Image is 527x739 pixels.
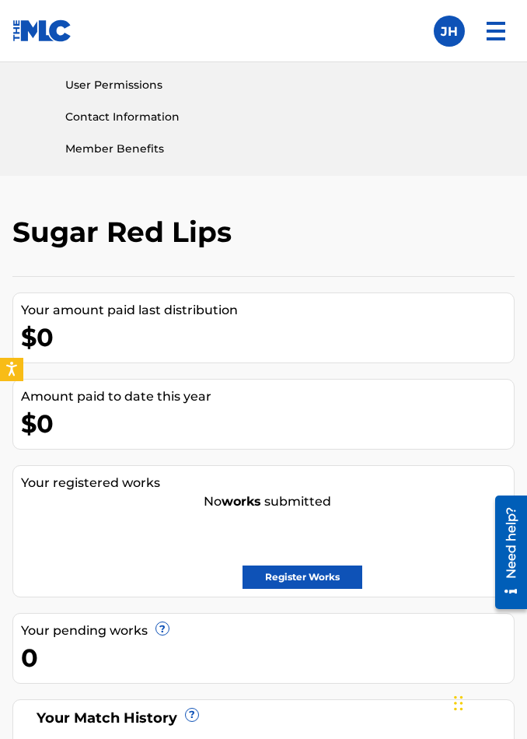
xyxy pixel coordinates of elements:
[21,387,514,406] div: Amount paid to date this year
[434,16,465,47] div: User Menu
[21,474,514,492] div: Your registered works
[483,489,527,617] iframe: Resource Center
[454,680,463,727] div: Drag
[21,406,514,441] div: $0
[65,77,508,93] a: User Permissions
[449,664,527,739] iframe: Chat Widget
[33,708,494,729] div: Your Match History
[186,709,198,721] span: ?
[12,19,72,42] img: MLC Logo
[21,640,514,675] div: 0
[243,566,362,589] a: Register Works
[65,141,508,157] a: Member Benefits
[12,215,239,250] h2: Sugar Red Lips
[21,492,514,511] div: No submitted
[156,622,169,635] span: ?
[21,301,514,320] div: Your amount paid last distribution
[477,12,515,50] img: menu
[21,320,514,355] div: $0
[65,109,508,125] a: Contact Information
[222,494,261,509] strong: works
[21,622,514,640] div: Your pending works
